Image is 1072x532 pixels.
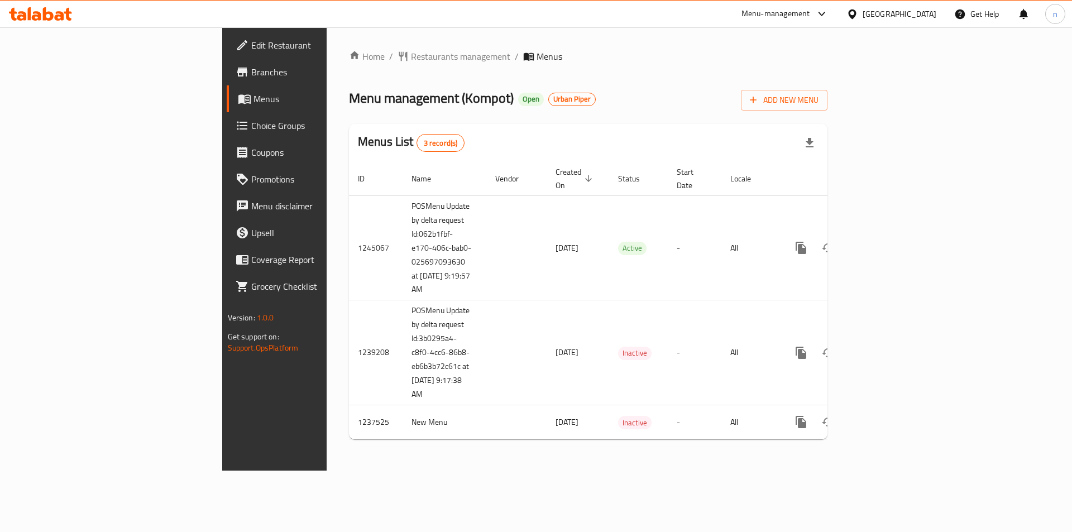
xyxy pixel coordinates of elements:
[227,139,401,166] a: Coupons
[618,242,647,255] span: Active
[398,50,510,63] a: Restaurants management
[556,345,578,360] span: [DATE]
[251,280,393,293] span: Grocery Checklist
[227,112,401,139] a: Choice Groups
[227,193,401,219] a: Menu disclaimer
[411,172,446,185] span: Name
[227,166,401,193] a: Promotions
[251,146,393,159] span: Coupons
[251,199,393,213] span: Menu disclaimer
[358,172,379,185] span: ID
[556,165,596,192] span: Created On
[518,94,544,104] span: Open
[750,93,819,107] span: Add New Menu
[618,416,652,429] span: Inactive
[228,341,299,355] a: Support.OpsPlatform
[815,234,841,261] button: Change Status
[358,133,465,152] h2: Menus List
[537,50,562,63] span: Menus
[1053,8,1057,20] span: n
[668,405,721,439] td: -
[228,329,279,344] span: Get support on:
[227,85,401,112] a: Menus
[556,241,578,255] span: [DATE]
[228,310,255,325] span: Version:
[251,226,393,239] span: Upsell
[227,32,401,59] a: Edit Restaurant
[549,94,595,104] span: Urban Piper
[741,90,827,111] button: Add New Menu
[417,138,465,148] span: 3 record(s)
[618,416,652,429] div: Inactive
[779,162,904,196] th: Actions
[411,50,510,63] span: Restaurants management
[251,253,393,266] span: Coverage Report
[251,65,393,79] span: Branches
[227,273,401,300] a: Grocery Checklist
[668,195,721,300] td: -
[227,59,401,85] a: Branches
[721,405,779,439] td: All
[618,347,652,360] span: Inactive
[253,92,393,106] span: Menus
[251,39,393,52] span: Edit Restaurant
[556,415,578,429] span: [DATE]
[495,172,533,185] span: Vendor
[349,50,827,63] nav: breadcrumb
[677,165,708,192] span: Start Date
[788,339,815,366] button: more
[227,246,401,273] a: Coverage Report
[417,134,465,152] div: Total records count
[721,300,779,405] td: All
[788,234,815,261] button: more
[349,85,514,111] span: Menu management ( Kompot )
[518,93,544,106] div: Open
[863,8,936,20] div: [GEOGRAPHIC_DATA]
[618,172,654,185] span: Status
[815,409,841,435] button: Change Status
[741,7,810,21] div: Menu-management
[668,300,721,405] td: -
[349,162,904,440] table: enhanced table
[788,409,815,435] button: more
[515,50,519,63] li: /
[403,300,486,405] td: POSMenu Update by delta request Id:3b0295a4-c8f0-4cc6-86b8-eb6b3b72c61c at [DATE] 9:17:38 AM
[257,310,274,325] span: 1.0.0
[251,172,393,186] span: Promotions
[730,172,765,185] span: Locale
[796,130,823,156] div: Export file
[815,339,841,366] button: Change Status
[227,219,401,246] a: Upsell
[721,195,779,300] td: All
[251,119,393,132] span: Choice Groups
[403,405,486,439] td: New Menu
[403,195,486,300] td: POSMenu Update by delta request Id:062b1fbf-e170-406c-bab0-025697093630 at [DATE] 9:19:57 AM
